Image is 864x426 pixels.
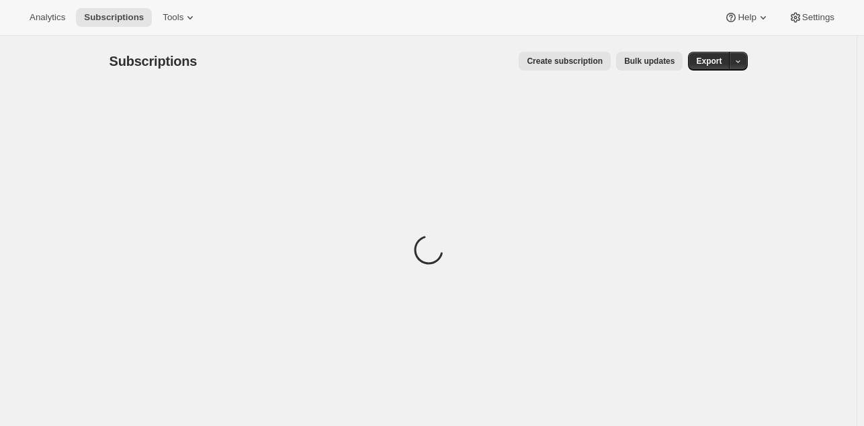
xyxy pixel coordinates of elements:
span: Settings [802,12,834,23]
button: Settings [781,8,843,27]
span: Help [738,12,756,23]
span: Create subscription [527,56,603,67]
button: Bulk updates [616,52,683,71]
button: Subscriptions [76,8,152,27]
button: Export [688,52,730,71]
span: Tools [163,12,183,23]
button: Tools [155,8,205,27]
span: Analytics [30,12,65,23]
button: Help [716,8,777,27]
span: Export [696,56,722,67]
span: Subscriptions [84,12,144,23]
button: Analytics [21,8,73,27]
span: Subscriptions [110,54,198,69]
span: Bulk updates [624,56,675,67]
button: Create subscription [519,52,611,71]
